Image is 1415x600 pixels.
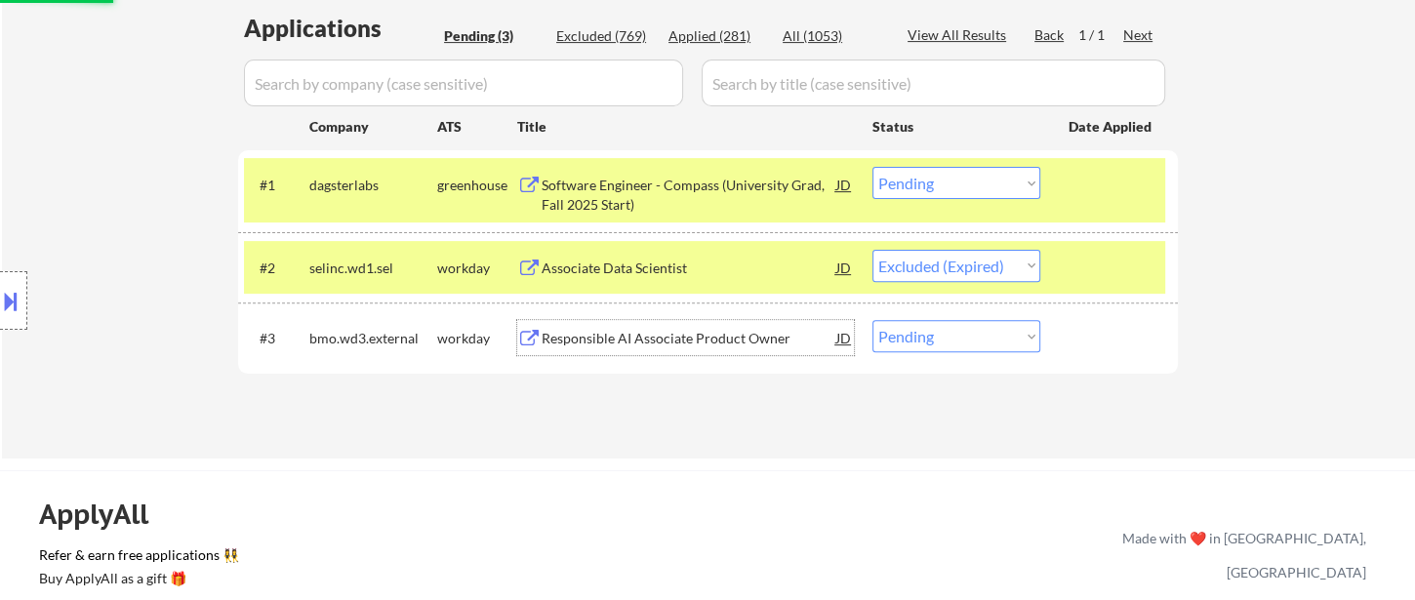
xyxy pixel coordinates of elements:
input: Search by company (case sensitive) [244,60,683,106]
div: workday [437,329,517,348]
div: Responsible AI Associate Product Owner [542,329,836,348]
div: Company [309,117,437,137]
div: selinc.wd1.sel [309,259,437,278]
div: 1 / 1 [1078,25,1123,45]
div: workday [437,259,517,278]
div: Status [872,108,1040,143]
div: View All Results [908,25,1012,45]
div: ApplyAll [39,498,171,531]
div: Back [1034,25,1066,45]
input: Search by title (case sensitive) [702,60,1165,106]
div: Pending (3) [444,26,542,46]
div: greenhouse [437,176,517,195]
div: bmo.wd3.external [309,329,437,348]
div: JD [834,250,854,285]
a: Buy ApplyAll as a gift 🎁 [39,569,234,593]
div: ATS [437,117,517,137]
div: All (1053) [783,26,880,46]
div: Excluded (769) [556,26,654,46]
a: Refer & earn free applications 👯‍♀️ [39,548,714,569]
div: JD [834,167,854,202]
div: JD [834,320,854,355]
div: Applications [244,17,437,40]
div: dagsterlabs [309,176,437,195]
div: Made with ❤️ in [GEOGRAPHIC_DATA], [GEOGRAPHIC_DATA] [1114,521,1366,589]
div: Title [517,117,854,137]
div: Date Applied [1069,117,1154,137]
div: Next [1123,25,1154,45]
div: Buy ApplyAll as a gift 🎁 [39,572,234,585]
div: Applied (281) [668,26,766,46]
div: Software Engineer - Compass (University Grad, Fall 2025 Start) [542,176,836,214]
div: Associate Data Scientist [542,259,836,278]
